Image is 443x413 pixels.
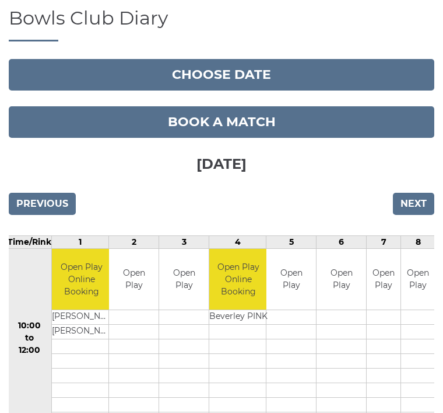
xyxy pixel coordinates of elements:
td: Open Play [266,249,316,310]
input: Previous [9,193,76,215]
button: Choose date [9,59,434,91]
h3: [DATE] [9,138,434,187]
td: Open Play [109,249,159,310]
td: Time/Rink [8,235,52,248]
td: [PERSON_NAME] [52,310,111,325]
td: Beverley PINK [209,310,268,325]
td: Open Play [317,249,366,310]
h1: Bowls Club Diary [9,8,434,41]
a: Book a match [9,106,434,138]
td: 7 [367,235,401,248]
input: Next [393,193,434,215]
td: 2 [109,235,159,248]
td: 6 [317,235,367,248]
td: 1 [52,235,109,248]
td: Open Play Online Booking [52,249,111,310]
td: 4 [209,235,266,248]
td: 8 [401,235,435,248]
td: 3 [159,235,209,248]
td: Open Play Online Booking [209,249,268,310]
td: [PERSON_NAME] [52,325,111,339]
td: Open Play [367,249,400,310]
td: 5 [266,235,317,248]
td: Open Play [159,249,209,310]
td: Open Play [401,249,435,310]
